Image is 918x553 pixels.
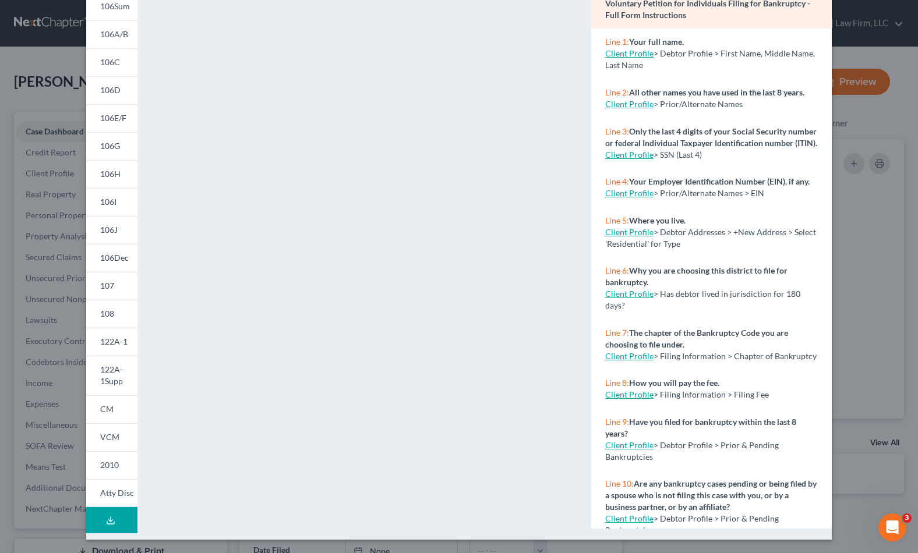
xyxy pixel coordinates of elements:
span: 106I [100,197,116,207]
span: Line 4: [605,176,629,186]
a: Client Profile [605,48,654,58]
a: 106I [86,188,137,216]
span: 106G [100,141,120,151]
strong: Why you are choosing this district to file for bankruptcy. [605,265,788,287]
span: 107 [100,281,114,290]
strong: Have you filed for bankruptcy within the last 8 years? [605,417,796,438]
span: 122A-1 [100,336,128,346]
span: Line 2: [605,87,629,97]
a: 106E/F [86,104,137,132]
a: Client Profile [605,351,654,361]
strong: How you will pay the fee. [629,378,719,388]
span: 106C [100,57,120,67]
a: 106Dec [86,244,137,272]
span: > Debtor Profile > Prior & Pending Bankruptcies [605,513,779,535]
span: 106Dec [100,253,129,263]
strong: Your full name. [629,37,684,47]
strong: Where you live. [629,215,686,225]
span: > Has debtor lived in jurisdiction for 180 days? [605,289,800,310]
a: 106H [86,160,137,188]
span: Line 1: [605,37,629,47]
strong: Are any bankruptcy cases pending or being filed by a spouse who is not filing this case with you,... [605,478,817,512]
a: 2010 [86,451,137,479]
a: Client Profile [605,188,654,198]
span: 108 [100,309,114,318]
iframe: Intercom live chat [878,513,906,541]
span: > Filing Information > Chapter of Bankruptcy [654,351,817,361]
span: Line 3: [605,126,629,136]
span: 122A-1Supp [100,364,123,386]
span: Line 8: [605,378,629,388]
a: 107 [86,272,137,300]
a: Client Profile [605,99,654,109]
span: > Prior/Alternate Names > EIN [654,188,764,198]
span: > Debtor Addresses > +New Address > Select 'Residential' for Type [605,227,816,249]
span: > SSN (Last 4) [654,150,702,159]
span: 106D [100,85,121,95]
a: 122A-1Supp [86,356,137,395]
strong: Your Employer Identification Number (EIN), if any. [629,176,810,186]
strong: The chapter of the Bankruptcy Code you are choosing to file under. [605,328,788,349]
span: Line 10: [605,478,634,488]
a: 106G [86,132,137,160]
span: 106H [100,169,121,179]
a: VCM [86,423,137,451]
a: Client Profile [605,227,654,237]
a: 106A/B [86,20,137,48]
a: 122A-1 [86,328,137,356]
span: > Prior/Alternate Names [654,99,743,109]
span: 106A/B [100,29,128,39]
span: 3 [902,513,912,523]
span: CM [100,404,114,414]
span: VCM [100,432,119,442]
span: 106J [100,225,118,235]
a: 106D [86,76,137,104]
span: Line 7: [605,328,629,338]
span: Line 6: [605,265,629,275]
span: > Debtor Profile > First Name, Middle Name, Last Name [605,48,815,70]
a: Client Profile [605,289,654,299]
span: 2010 [100,460,119,470]
a: 106C [86,48,137,76]
span: > Debtor Profile > Prior & Pending Bankruptcies [605,440,779,462]
span: Line 5: [605,215,629,225]
span: > Filing Information > Filing Fee [654,389,769,399]
span: Atty Disc [100,488,134,498]
a: Client Profile [605,513,654,523]
a: Client Profile [605,440,654,450]
a: 108 [86,300,137,328]
span: 106E/F [100,113,126,123]
a: CM [86,395,137,423]
a: Atty Disc [86,479,137,508]
a: 106J [86,216,137,244]
strong: Only the last 4 digits of your Social Security number or federal Individual Taxpayer Identificati... [605,126,817,148]
a: Client Profile [605,389,654,399]
strong: All other names you have used in the last 8 years. [629,87,804,97]
a: Client Profile [605,150,654,159]
span: Line 9: [605,417,629,427]
span: 106Sum [100,1,130,11]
